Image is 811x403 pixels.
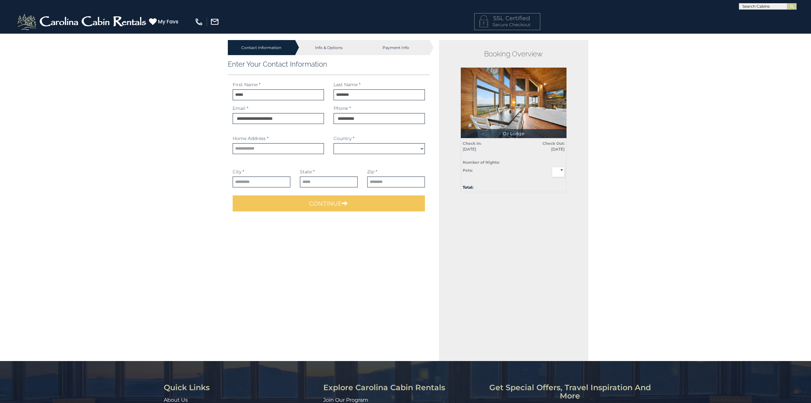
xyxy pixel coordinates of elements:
button: Continue [233,195,425,211]
label: Zip * [367,169,377,175]
label: Email * [233,105,248,111]
h3: Quick Links [164,383,319,392]
span: [DATE] [463,146,509,152]
label: First Name * [233,81,261,88]
a: Join Our Program [323,397,368,403]
h4: SSL Certified [479,15,535,22]
a: My Favs [149,18,180,26]
strong: Check Out: [542,141,565,146]
h2: Booking Overview [461,50,567,58]
a: About Us [164,397,188,403]
label: Last Name * [334,81,360,88]
label: Home Address * [233,135,269,142]
span: My Favs [158,18,178,26]
strong: Number of Nights: [463,160,500,165]
p: Oz Lodge [461,129,567,138]
img: 1755888806_thumbnail.jpeg [461,68,567,138]
strong: Check In: [463,141,481,146]
img: LOCKICON1.png [479,15,488,27]
label: Country * [334,135,354,142]
img: White-1-2.png [16,12,149,31]
strong: Total: [463,185,473,190]
span: [DATE] [518,146,565,152]
label: Phone * [334,105,351,111]
h3: Get special offers, travel inspiration and more [488,383,652,400]
h3: Explore Carolina Cabin Rentals [323,383,483,392]
img: phone-regular-white.png [194,17,203,26]
h3: Enter Your Contact Information [228,60,430,68]
p: Secure Checkout [479,21,535,28]
label: City * [233,169,244,175]
img: mail-regular-white.png [210,17,219,26]
label: State * [300,169,315,175]
strong: Pets: [463,168,473,173]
